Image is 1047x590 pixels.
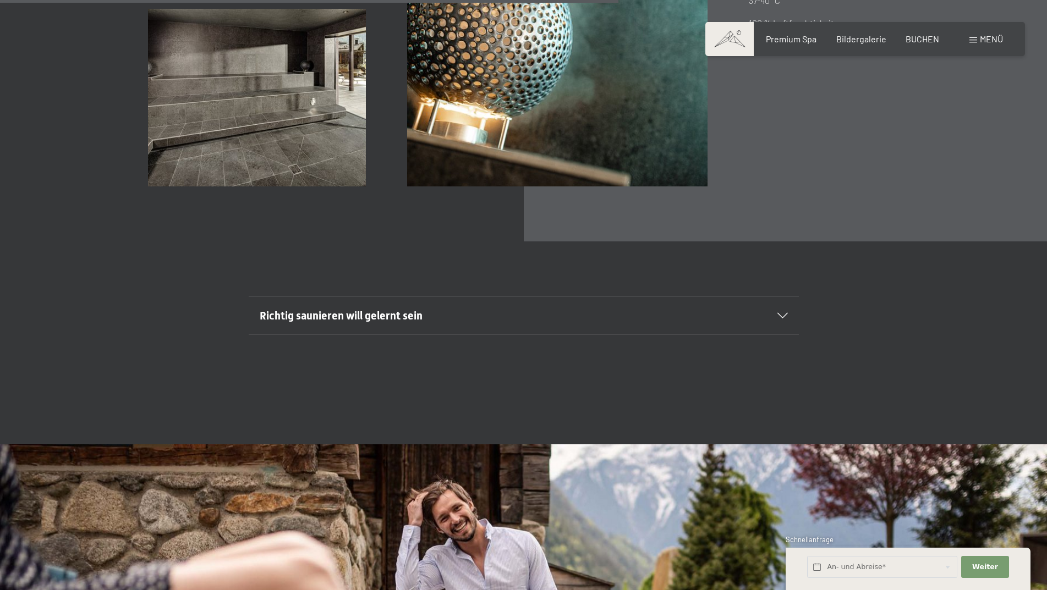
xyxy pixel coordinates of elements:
[961,556,1008,578] button: Weiter
[836,34,886,44] a: Bildergalerie
[972,562,998,572] span: Weiter
[786,535,834,544] span: Schnellanfrage
[906,34,939,44] a: BUCHEN
[749,16,899,30] p: 100 % Luftfeuchtigkeit
[260,309,423,322] span: Richtig saunieren will gelernt sein
[766,34,816,44] a: Premium Spa
[148,9,366,186] img: Wellnesshotels - Sauna - Erholung - Adults only - Ahrntal
[980,34,1003,44] span: Menü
